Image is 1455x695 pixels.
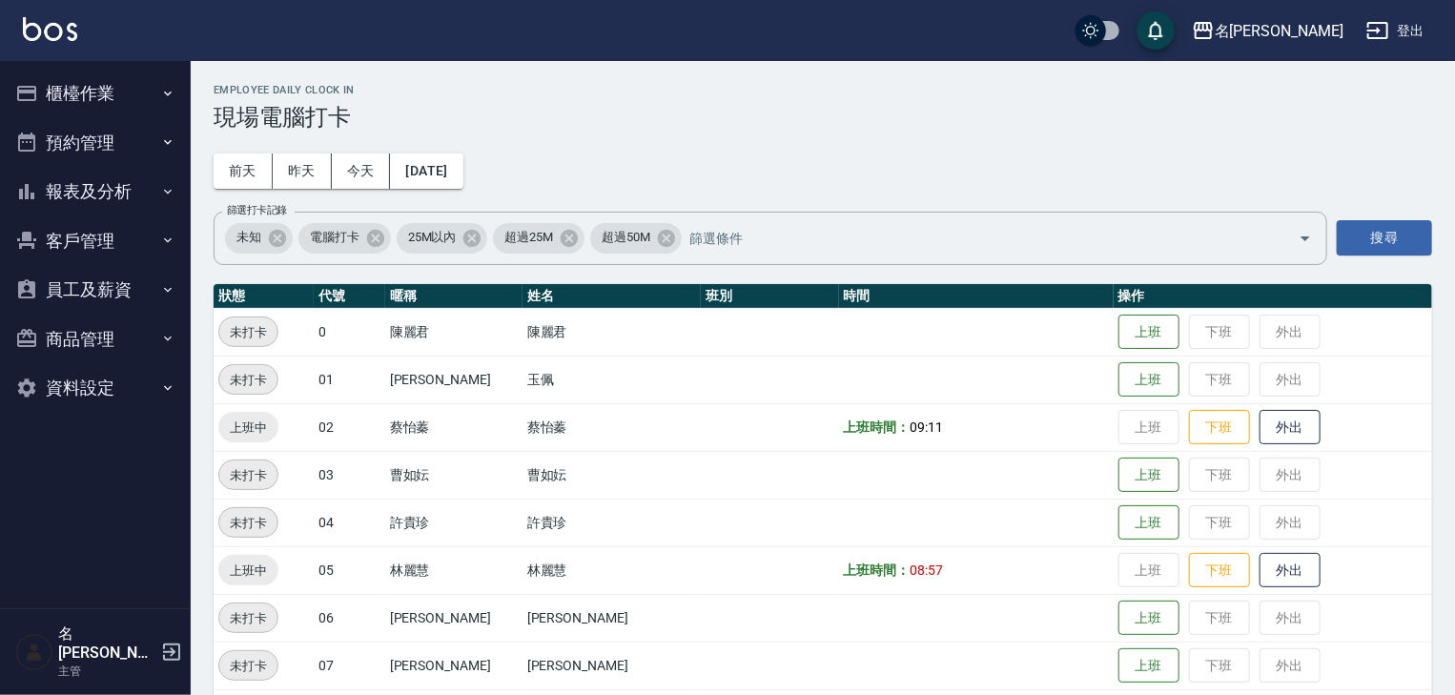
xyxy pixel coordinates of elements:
div: 名[PERSON_NAME] [1215,19,1343,43]
span: 08:57 [910,562,943,578]
button: 登出 [1359,13,1432,49]
td: 林麗慧 [385,546,523,594]
th: 代號 [314,284,385,309]
td: 03 [314,451,385,499]
span: 未打卡 [219,608,277,628]
button: save [1137,11,1175,50]
button: 上班 [1118,362,1179,398]
h2: Employee Daily Clock In [214,84,1432,96]
td: 玉佩 [523,356,702,403]
button: 外出 [1260,410,1321,445]
span: 未打卡 [219,656,277,676]
th: 姓名 [523,284,702,309]
span: 未打卡 [219,465,277,485]
button: 上班 [1118,505,1179,541]
h3: 現場電腦打卡 [214,104,1432,131]
b: 上班時間： [844,419,911,435]
td: 陳麗君 [385,308,523,356]
td: 蔡怡蓁 [385,403,523,451]
td: [PERSON_NAME] [385,594,523,642]
h5: 名[PERSON_NAME] [58,624,155,663]
th: 班別 [701,284,838,309]
button: 上班 [1118,458,1179,493]
button: 昨天 [273,153,332,189]
td: 曹如妘 [523,451,702,499]
td: [PERSON_NAME] [523,594,702,642]
button: 預約管理 [8,118,183,168]
span: 上班中 [218,418,278,438]
th: 暱稱 [385,284,523,309]
td: 06 [314,594,385,642]
button: Open [1290,223,1321,254]
button: 外出 [1260,553,1321,588]
div: 超過25M [493,223,584,254]
td: 蔡怡蓁 [523,403,702,451]
button: 今天 [332,153,391,189]
button: 商品管理 [8,315,183,364]
span: 上班中 [218,561,278,581]
button: 上班 [1118,315,1179,350]
img: Person [15,633,53,671]
button: 搜尋 [1337,220,1432,256]
td: 07 [314,642,385,689]
td: 01 [314,356,385,403]
span: 電腦打卡 [298,228,371,247]
span: 未打卡 [219,322,277,342]
td: [PERSON_NAME] [385,642,523,689]
button: 下班 [1189,410,1250,445]
td: 04 [314,499,385,546]
b: 上班時間： [844,562,911,578]
button: 下班 [1189,553,1250,588]
td: 曹如妘 [385,451,523,499]
button: 前天 [214,153,273,189]
td: [PERSON_NAME] [523,642,702,689]
td: 許貴珍 [523,499,702,546]
img: Logo [23,17,77,41]
th: 狀態 [214,284,314,309]
button: 上班 [1118,601,1179,636]
td: 陳麗君 [523,308,702,356]
td: 0 [314,308,385,356]
div: 超過50M [590,223,682,254]
span: 未知 [225,228,273,247]
td: 許貴珍 [385,499,523,546]
label: 篩選打卡記錄 [227,203,287,217]
span: 09:11 [910,419,943,435]
th: 時間 [839,284,1114,309]
button: 客戶管理 [8,216,183,266]
td: 林麗慧 [523,546,702,594]
button: 櫃檯作業 [8,69,183,118]
span: 未打卡 [219,370,277,390]
button: 資料設定 [8,363,183,413]
span: 超過25M [493,228,564,247]
button: 名[PERSON_NAME] [1184,11,1351,51]
td: [PERSON_NAME] [385,356,523,403]
p: 主管 [58,663,155,680]
td: 02 [314,403,385,451]
button: 員工及薪資 [8,265,183,315]
button: [DATE] [390,153,462,189]
span: 25M以內 [397,228,468,247]
div: 25M以內 [397,223,488,254]
button: 上班 [1118,648,1179,684]
input: 篩選條件 [685,221,1265,255]
div: 電腦打卡 [298,223,391,254]
div: 未知 [225,223,293,254]
td: 05 [314,546,385,594]
span: 超過50M [590,228,662,247]
th: 操作 [1114,284,1432,309]
span: 未打卡 [219,513,277,533]
button: 報表及分析 [8,167,183,216]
